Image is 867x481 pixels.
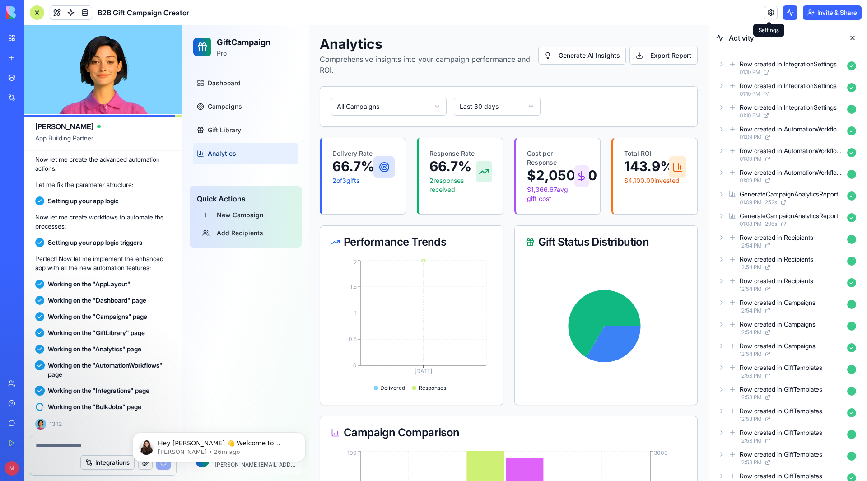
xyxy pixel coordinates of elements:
a: Gift Library [11,94,116,116]
span: Help [143,304,158,311]
p: Hi [PERSON_NAME] [18,64,163,79]
button: New Campaign [14,182,112,197]
div: Row created in GiftTemplates [740,406,822,416]
p: 66.7% [247,133,293,149]
span: Working on the "AutomationWorkflows" page [48,361,171,379]
span: M [5,461,19,476]
span: 12:54 PM [740,242,761,249]
p: $1,366.67 avg gift cost [345,160,392,178]
tspan: 2 [171,233,174,240]
p: Pro [34,23,88,33]
p: Cost per Response [345,124,392,142]
img: Ella_00000_wcx2te.png [35,419,46,430]
span: 01:10 PM [740,112,760,119]
span: 12:53 PM [740,416,761,423]
button: Export Report [447,21,515,39]
span: 12:54 PM [740,285,761,293]
div: Row created in Recipients [740,255,813,264]
div: We typically reply in under 20 minutes [19,124,151,133]
button: Invite & Share [803,5,862,20]
img: Profile image for Shelly [123,14,141,33]
tspan: 1.5 [168,258,174,265]
div: Delivered [191,359,223,366]
p: $4,100.00 invested [442,151,486,160]
p: [PERSON_NAME] [33,427,114,436]
span: 252 s [765,199,777,206]
p: $2,050.00 [345,142,392,158]
a: Campaigns [11,70,116,92]
div: Row created in GiftTemplates [740,450,822,459]
span: 13:12 [50,420,62,428]
span: Working on the "AppLayout" [48,280,131,289]
tspan: [DATE] [232,342,250,349]
h4: Quick Actions [14,168,112,179]
span: 01:10 PM [740,90,760,98]
div: FAQ [13,217,168,234]
span: 01:09 PM [740,134,761,141]
p: How can we help? [18,79,163,95]
tspan: 0.5 [166,310,174,317]
img: Profile image for Michal [106,14,124,33]
p: 66.7% [150,133,191,149]
span: 12:53 PM [740,437,761,444]
span: 01:09 PM [740,177,761,184]
h2: GiftCampaign [34,11,88,23]
span: 295 s [765,220,777,228]
div: Settings [753,24,784,37]
div: Close [155,14,172,31]
span: Working on the "Analytics" page [48,345,141,354]
div: Row created in Campaigns [740,320,816,329]
button: Help [121,282,181,318]
iframe: Intercom notifications message [129,413,309,476]
div: FAQ [19,221,151,230]
span: Working on the "Integrations" page [48,386,149,395]
span: Gift Library [25,100,59,109]
span: 12:54 PM [740,264,761,271]
p: Now let me create workflows to automate the processes: [35,213,171,231]
div: Row created in IntegrationSettings [740,60,837,69]
span: 12:53 PM [740,372,761,379]
span: Working on the "Dashboard" page [48,296,146,305]
span: Analytics [25,124,54,133]
div: Row created in GiftTemplates [740,363,822,372]
div: Performance Trends [149,211,310,222]
span: 01:08 PM [740,220,761,228]
p: Perfect! Now let me implement the enhanced app with all the new automation features: [35,254,171,272]
span: Setting up your app logic triggers [48,238,142,247]
a: Analytics [11,117,116,139]
div: GenerateCampaignAnalyticsReport [740,211,838,220]
div: Row created in Recipients [740,233,813,242]
div: Row created in Campaigns [740,341,816,350]
span: App Building Partner [35,134,171,150]
h1: Analytics [137,10,356,27]
div: Create a ticket [19,153,162,163]
tspan: 0 [171,336,174,343]
img: Profile image for Tal [89,14,107,33]
img: logo [6,6,62,19]
div: Row created in AutomationWorkflows [740,125,844,134]
div: Campaign Comparison [149,402,504,413]
p: Comprehensive insights into your campaign performance and ROI. [137,28,356,50]
div: Row created in Campaigns [740,298,816,307]
div: Send us a message [19,114,151,124]
button: Messages [60,282,120,318]
span: Working on the "GiftLibrary" page [48,328,145,337]
div: Tickets [19,170,151,179]
span: Messages [75,304,106,311]
span: 01:10 PM [740,69,760,76]
div: Row created in IntegrationSettings [740,81,837,90]
p: Total ROI [442,124,486,133]
span: 12:54 PM [740,350,761,358]
span: 12:53 PM [740,459,761,466]
tspan: 3000 [471,424,485,431]
button: Search for help [13,196,168,214]
span: 12:53 PM [740,394,761,401]
tspan: 100 [165,424,174,431]
div: Row created in GiftTemplates [740,385,822,394]
span: B2B Gift Campaign Creator [98,7,189,18]
img: logo [18,17,29,32]
div: Responses [230,359,264,366]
